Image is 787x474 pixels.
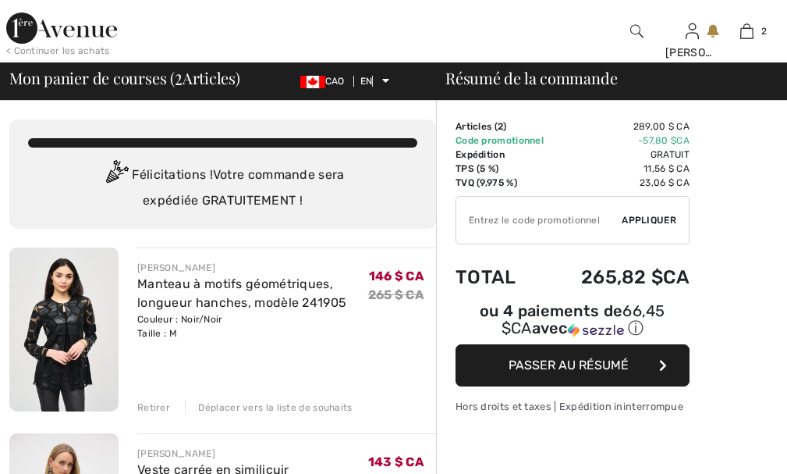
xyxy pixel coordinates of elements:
[502,301,665,337] span: 66,45 $CA
[175,62,183,90] font: 2
[456,163,499,174] font: TPS (5 %)
[456,197,622,244] input: Code promotionnel
[740,22,753,41] img: Mon sac
[143,167,345,208] font: Votre commande sera expédiée GRATUITEMENT !
[651,149,690,160] font: Gratuit
[369,269,424,283] font: 146 $ CA
[368,454,424,469] font: 143 $ CA
[633,121,690,132] font: 289,00 $ CA
[456,304,690,344] div: ou 4 paiements de66,45 $CAavecSezzle Cliquez pour en savoir plus sur Sezzle
[456,266,516,288] font: Total
[456,121,498,132] font: Articles (
[137,402,170,413] font: Retirer
[456,344,690,387] button: Passer au résumé
[9,67,175,88] font: Mon panier de courses (
[9,248,119,412] img: Manteau à motifs géométriques, longueur hanches, modèle 241905
[761,26,767,37] font: 2
[638,135,690,146] font: -57,80 $CA
[368,287,424,302] font: 265 $ CA
[6,12,117,44] img: 1ère Avenue
[665,46,757,59] font: [PERSON_NAME]
[640,177,690,188] font: 23,06 $ CA
[198,402,352,413] font: Déplacer vers la liste de souhaits
[360,76,373,87] font: EN
[581,266,690,288] font: 265,82 $CA
[509,358,629,372] font: Passer au résumé
[456,304,690,339] div: ou 4 paiements de avec
[137,448,215,459] font: [PERSON_NAME]
[137,276,346,310] a: Manteau à motifs géométriques, longueur hanches, modèle 241905
[686,23,699,38] a: Se connecter
[137,314,223,325] font: Couleur : Noir/Noir
[630,22,643,41] img: rechercher sur le site
[568,323,624,337] img: Sezzle
[720,22,774,41] a: 2
[132,167,213,182] font: Félicitations !
[456,401,683,412] font: Hors droits et taxes | Expédition ininterrompue
[183,67,240,88] font: Articles)
[686,22,699,41] img: Mes informations
[643,163,690,174] font: 11,56 $ CA
[300,76,325,88] img: Dollar canadien
[503,121,506,132] font: )
[445,67,617,88] font: Résumé de la commande
[6,45,110,56] font: < Continuer les achats
[137,328,177,339] font: Taille : M
[456,149,505,160] font: Expédition
[137,262,215,273] font: [PERSON_NAME]
[622,215,676,226] font: Appliquer
[456,135,544,146] font: Code promotionnel
[325,76,345,87] font: CAO
[498,121,503,132] font: 2
[456,177,517,188] font: TVQ (9,975 %)
[101,160,132,191] img: Congratulation2.svg
[688,427,771,466] iframe: Ouvre un widget où vous pouvez trouver plus d'informations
